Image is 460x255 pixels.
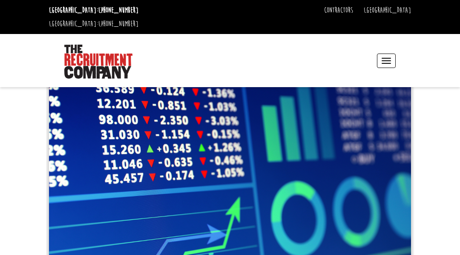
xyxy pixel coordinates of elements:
[64,45,132,79] img: The Recruitment Company
[47,17,141,31] li: [GEOGRAPHIC_DATA]:
[98,19,138,28] a: [PHONE_NUMBER]
[324,6,353,15] a: Contractors
[47,3,141,17] li: [GEOGRAPHIC_DATA]:
[364,6,411,15] a: [GEOGRAPHIC_DATA]
[98,6,138,15] a: [PHONE_NUMBER]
